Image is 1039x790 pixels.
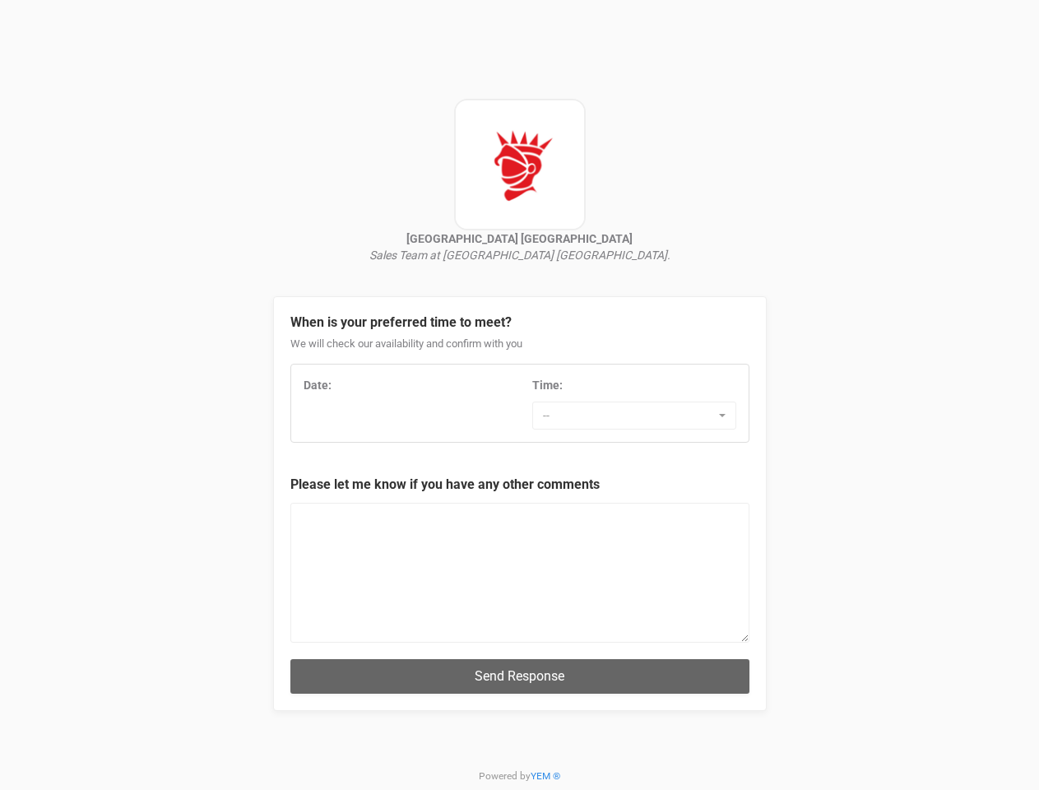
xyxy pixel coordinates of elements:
[531,770,560,782] a: YEM ®
[290,337,749,365] div: We will check our availability and confirm with you
[532,379,563,392] strong: Time:
[406,232,633,245] strong: [GEOGRAPHIC_DATA] [GEOGRAPHIC_DATA]
[304,379,332,392] strong: Date:
[290,314,749,332] legend: When is your preferred time to meet?
[369,249,670,262] i: Sales Team at [GEOGRAPHIC_DATA] [GEOGRAPHIC_DATA].
[543,407,715,424] span: --
[290,659,749,693] button: Send Response
[290,476,749,495] legend: Please let me know if you have any other comments
[532,402,736,430] button: --
[454,99,586,230] img: open-uri20250107-2-1pbi2ie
